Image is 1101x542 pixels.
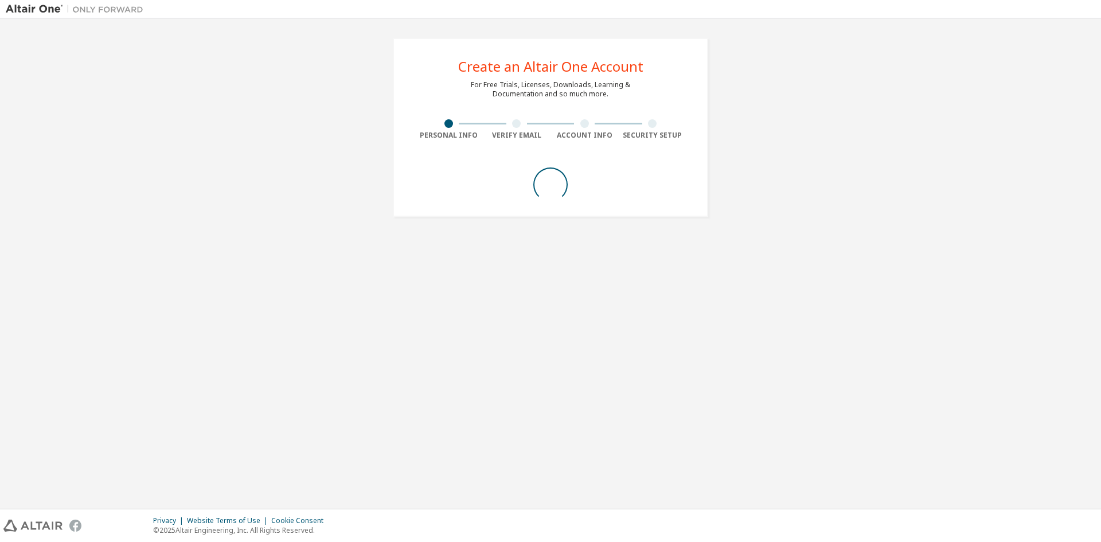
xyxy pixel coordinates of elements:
div: Cookie Consent [271,516,330,525]
div: Privacy [153,516,187,525]
div: Create an Altair One Account [458,60,643,73]
p: © 2025 Altair Engineering, Inc. All Rights Reserved. [153,525,330,535]
img: facebook.svg [69,520,81,532]
div: Account Info [550,131,619,140]
div: Verify Email [483,131,551,140]
div: Website Terms of Use [187,516,271,525]
div: Personal Info [415,131,483,140]
div: For Free Trials, Licenses, Downloads, Learning & Documentation and so much more. [471,80,630,99]
img: Altair One [6,3,149,15]
div: Security Setup [619,131,687,140]
img: altair_logo.svg [3,520,63,532]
